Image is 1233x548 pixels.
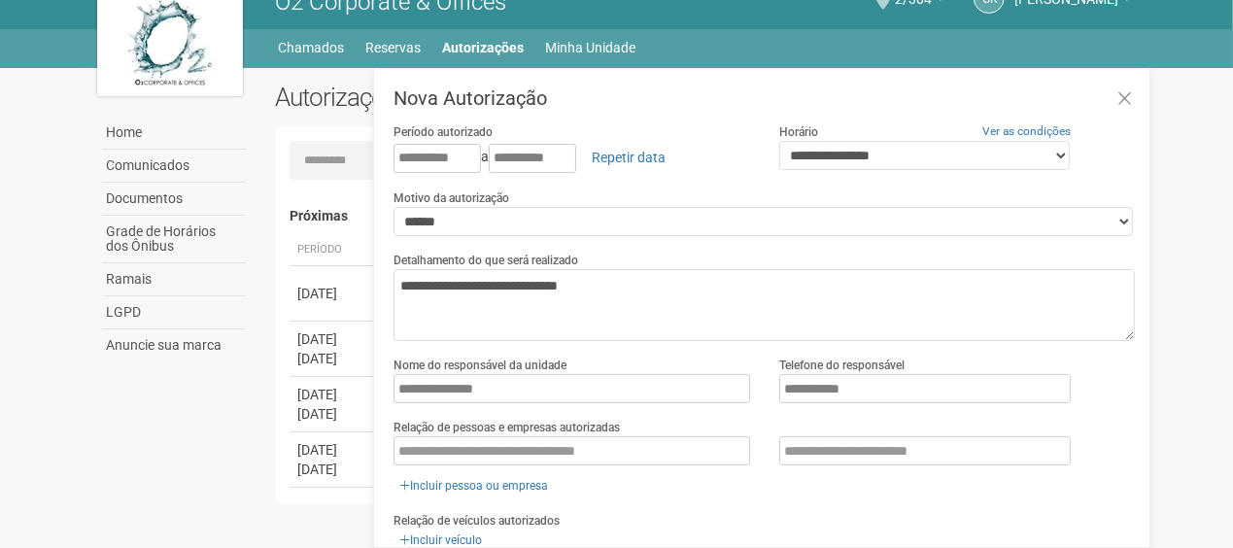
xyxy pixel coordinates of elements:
a: Comunicados [102,150,246,183]
div: [DATE] [297,404,369,424]
label: Relação de veículos autorizados [394,512,560,530]
a: Documentos [102,183,246,216]
div: [DATE] [297,284,369,303]
div: [DATE] [297,385,369,404]
a: Chamados [279,34,345,61]
a: Ver as condições [982,124,1071,138]
a: Incluir pessoa ou empresa [394,475,554,497]
a: Repetir data [579,141,678,174]
h2: Autorizações [275,83,691,112]
a: LGPD [102,296,246,329]
div: [DATE] [297,329,369,349]
div: [DATE] [297,460,369,479]
a: Grade de Horários dos Ônibus [102,216,246,263]
label: Relação de pessoas e empresas autorizadas [394,419,620,436]
div: [DATE] [297,349,369,368]
a: Home [102,117,246,150]
label: Nome do responsável da unidade [394,357,566,374]
a: Anuncie sua marca [102,329,246,361]
a: Minha Unidade [546,34,636,61]
label: Detalhamento do que será realizado [394,252,578,269]
a: Ramais [102,263,246,296]
label: Horário [779,123,818,141]
label: Telefone do responsável [779,357,905,374]
a: Autorizações [443,34,525,61]
label: Período autorizado [394,123,493,141]
h4: Próximas [290,209,1122,223]
div: a [394,141,750,174]
h3: Nova Autorização [394,88,1135,108]
a: Reservas [366,34,422,61]
div: [DATE] [297,440,369,460]
label: Motivo da autorização [394,189,509,207]
th: Período [290,234,377,266]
